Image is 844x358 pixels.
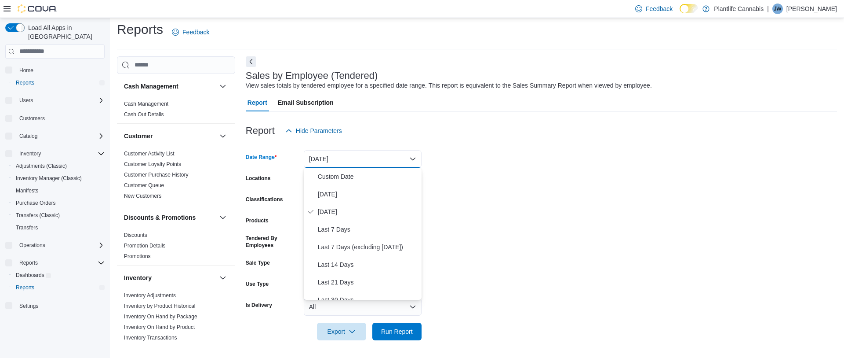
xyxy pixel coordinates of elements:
[318,295,418,305] span: Last 30 Days
[246,302,272,309] label: Is Delivery
[218,212,228,223] button: Discounts & Promotions
[12,210,63,221] a: Transfers (Classic)
[12,198,105,208] span: Purchase Orders
[16,187,38,194] span: Manifests
[16,224,38,231] span: Transfers
[12,282,105,293] span: Reports
[16,240,105,251] span: Operations
[124,213,196,222] h3: Discounts & Promotions
[12,161,70,171] a: Adjustments (Classic)
[246,154,277,161] label: Date Range
[12,173,85,184] a: Inventory Manager (Classic)
[16,300,105,311] span: Settings
[318,224,418,235] span: Last 7 Days
[124,273,152,282] h3: Inventory
[246,56,256,67] button: Next
[124,243,166,249] a: Promotion Details
[16,258,105,268] span: Reports
[680,4,698,13] input: Dark Mode
[124,182,164,188] a: Customer Queue
[12,270,105,280] span: Dashboards
[12,210,105,221] span: Transfers (Classic)
[282,122,346,140] button: Hide Parameters
[9,281,108,294] button: Reports
[12,222,105,233] span: Transfers
[12,161,105,171] span: Adjustments (Classic)
[16,301,42,311] a: Settings
[124,172,189,178] a: Customer Purchase History
[124,161,181,167] a: Customer Loyalty Points
[9,77,108,89] button: Reports
[124,313,197,320] span: Inventory On Hand by Package
[124,324,195,331] span: Inventory On Hand by Product
[304,168,422,300] div: Select listbox
[124,253,151,260] span: Promotions
[2,130,108,142] button: Catalog
[124,303,196,310] span: Inventory by Product Historical
[9,221,108,234] button: Transfers
[246,70,378,81] h3: Sales by Employee (Tendered)
[18,4,57,13] img: Cova
[16,95,36,106] button: Users
[117,230,235,265] div: Discounts & Promotions
[5,60,105,335] nav: Complex example
[772,4,783,14] div: Jessie Ward
[786,4,837,14] p: [PERSON_NAME]
[218,131,228,141] button: Customer
[318,259,418,270] span: Last 14 Days
[9,209,108,221] button: Transfers (Classic)
[19,115,45,122] span: Customers
[9,160,108,172] button: Adjustments (Classic)
[19,259,38,266] span: Reports
[16,95,105,106] span: Users
[124,334,177,341] span: Inventory Transactions
[218,81,228,92] button: Cash Management
[12,282,38,293] a: Reports
[218,273,228,283] button: Inventory
[124,151,175,157] a: Customer Activity List
[2,257,108,269] button: Reports
[124,111,164,118] span: Cash Out Details
[124,193,161,199] a: New Customers
[12,185,105,196] span: Manifests
[124,232,147,239] span: Discounts
[16,113,48,124] a: Customers
[714,4,764,14] p: Plantlife Cannabis
[16,113,105,124] span: Customers
[182,28,209,37] span: Feedback
[12,78,105,88] span: Reports
[246,235,300,249] label: Tendered By Employees
[9,172,108,185] button: Inventory Manager (Classic)
[19,303,38,310] span: Settings
[247,94,267,111] span: Report
[124,335,177,341] a: Inventory Transactions
[12,198,59,208] a: Purchase Orders
[318,207,418,217] span: [DATE]
[12,78,38,88] a: Reports
[124,171,189,178] span: Customer Purchase History
[774,4,781,14] span: JW
[12,173,105,184] span: Inventory Manager (Classic)
[117,21,163,38] h1: Reports
[646,4,673,13] span: Feedback
[19,150,41,157] span: Inventory
[12,222,41,233] a: Transfers
[16,240,49,251] button: Operations
[16,258,41,268] button: Reports
[9,185,108,197] button: Manifests
[124,82,178,91] h3: Cash Management
[124,132,216,140] button: Customer
[25,23,105,41] span: Load All Apps in [GEOGRAPHIC_DATA]
[16,162,67,170] span: Adjustments (Classic)
[124,253,151,259] a: Promotions
[2,94,108,107] button: Users
[317,323,366,340] button: Export
[304,150,422,168] button: [DATE]
[318,171,418,182] span: Custom Date
[246,81,652,90] div: View sales totals by tendered employee for a specified date range. This report is equivalent to t...
[19,133,37,140] span: Catalog
[318,189,418,199] span: [DATE]
[246,259,270,266] label: Sale Type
